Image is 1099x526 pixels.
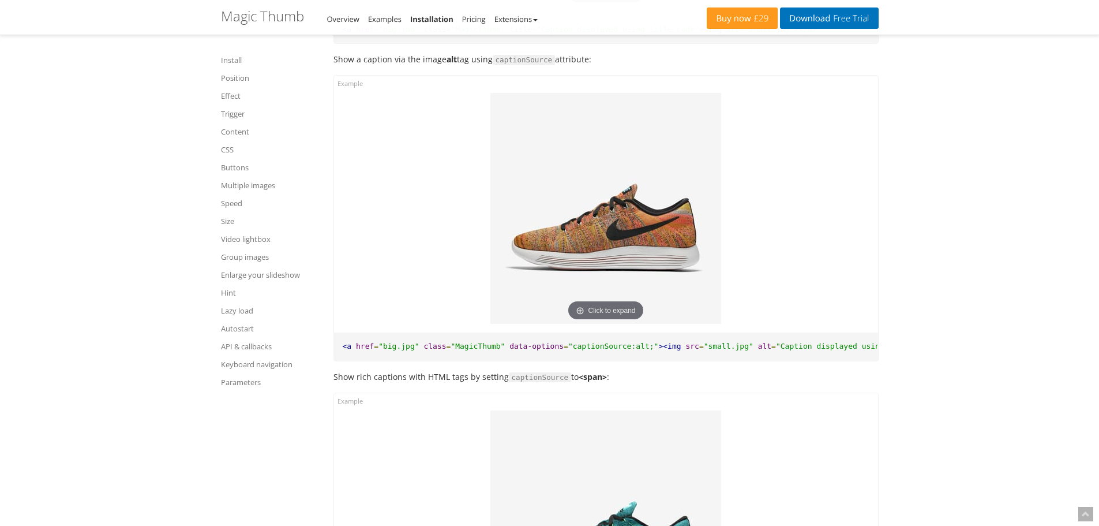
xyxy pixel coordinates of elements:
h1: Magic Thumb [221,9,304,24]
a: Group images [221,250,319,264]
a: Keyboard navigation [221,357,319,371]
span: "Caption displayed using image alt tag" [776,342,952,350]
a: Lazy load [221,304,319,318]
span: alt [758,342,771,350]
a: DownloadFree Trial [780,8,878,29]
span: = [771,342,776,350]
span: "captionSource:alt;" [568,342,659,350]
a: Size [221,214,319,228]
a: Click to expand [490,93,721,324]
a: Installation [410,14,453,24]
a: Overview [327,14,359,24]
a: Content [221,125,319,139]
span: ><img [658,342,681,350]
a: Parameters [221,375,319,389]
span: src [685,342,699,350]
a: Install [221,53,319,67]
a: Video lightbox [221,232,319,246]
span: <a [343,342,352,350]
span: "big.jpg" [378,342,419,350]
strong: <span> [579,371,607,382]
span: = [374,342,378,350]
span: class [423,342,446,350]
span: "MagicThumb" [451,342,505,350]
a: Buttons [221,161,319,174]
a: CSS [221,143,319,156]
a: Multiple images [221,178,319,192]
a: Speed [221,196,319,210]
span: "small.jpg" [704,342,753,350]
strong: alt [447,54,457,65]
a: Effect [221,89,319,103]
span: captionSource [509,372,572,383]
a: API & callbacks [221,340,319,353]
span: captionSource [493,55,556,65]
span: data-options [509,342,564,350]
img: Caption displayed using image alt tag [490,93,721,324]
a: Extensions [494,14,538,24]
span: = [699,342,704,350]
span: href [356,342,374,350]
span: = [564,342,568,350]
a: Buy now£29 [707,8,778,29]
span: £29 [751,14,769,23]
span: = [447,342,451,350]
span: Free Trial [830,14,869,23]
a: Examples [368,14,402,24]
a: Autostart [221,322,319,335]
a: Position [221,71,319,85]
a: Hint [221,286,319,300]
a: Enlarge your slideshow [221,268,319,282]
a: Pricing [462,14,486,24]
a: Trigger [221,107,319,121]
